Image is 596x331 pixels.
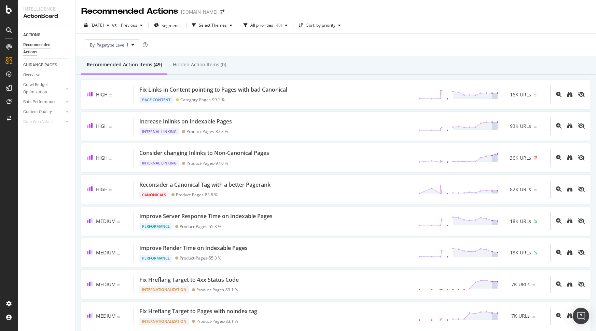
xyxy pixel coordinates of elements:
[567,313,572,318] div: binoculars
[578,218,585,224] div: eye-slash
[556,218,562,224] div: magnifying-glass-plus
[151,20,183,31] button: Segments
[196,287,238,292] div: Product-Pages - 83.1 %
[567,218,572,224] div: binoculars
[139,96,173,103] div: Page Content
[567,123,572,129] div: binoculars
[567,92,572,97] div: binoculars
[567,155,572,161] a: binoculars
[96,155,108,161] span: High
[23,31,71,39] a: ACTIONS
[511,281,530,288] span: 7K URLs
[186,161,228,166] div: Product-Pages - 97.0 %
[296,20,344,31] button: Sort: by priority
[567,250,572,255] div: binoculars
[23,118,64,125] a: Core Web Vitals
[109,189,112,191] img: Equal
[23,31,40,39] div: ACTIONS
[567,155,572,160] div: binoculars
[162,23,181,28] span: Segments
[567,186,572,193] a: binoculars
[250,23,273,27] div: All priorities
[139,191,169,198] div: Canonicals
[556,123,562,129] div: magnifying-glass-plus
[139,181,271,189] div: Reconsider a Canonical Tag with a better Pagerank
[109,126,112,128] img: Equal
[81,20,112,31] button: [DATE]
[510,155,531,161] span: 36K URLs
[23,41,64,56] div: Recommended Actions
[567,281,572,288] a: binoculars
[23,41,71,56] a: Recommended Actions
[139,212,273,220] div: Improve Server Response Time on Indexable Pages
[109,94,112,96] img: Equal
[186,129,228,134] div: Product-Pages - 87.8 %
[23,98,56,106] div: Bots Performance
[532,316,535,318] img: Equal
[578,155,585,160] div: eye-slash
[180,255,221,261] div: Product-Pages - 55.3 %
[96,249,116,256] span: Medium
[556,186,562,192] div: magnifying-glass-plus
[117,316,120,318] img: Equal
[556,313,562,318] div: magnifying-glass-plus
[181,9,218,15] div: [DOMAIN_NAME]
[510,218,531,225] span: 18K URLs
[23,118,53,125] div: Core Web Vitals
[534,189,537,191] img: Equal
[573,308,589,324] div: Open Intercom Messenger
[23,108,64,116] a: Content Quality
[23,71,71,79] a: Overview
[87,61,162,68] div: Recommended Action Items (49)
[117,253,120,255] img: Equal
[139,149,269,157] div: Consider changing Inlinks to Non-Canonical Pages
[96,313,116,319] span: Medium
[23,81,59,96] div: Crawl Budget Optimization
[139,118,232,125] div: Increase Inlinks on Indexable Pages
[556,250,562,255] div: magnifying-glass-plus
[556,92,562,97] div: magnifying-glass-plus
[118,20,145,31] button: Previous
[139,160,179,167] div: Internal Linking
[556,281,562,287] div: magnifying-glass-plus
[578,281,585,287] div: eye-slash
[189,20,235,31] button: Select Themes
[23,108,52,116] div: Content Quality
[510,249,531,256] span: 18K URLs
[241,20,290,31] button: All priorities(48)
[91,22,104,28] span: 2025 Aug. 22nd
[139,223,172,230] div: Performance
[176,192,218,197] div: Product-Pages - 83.8 %
[578,92,585,97] div: eye-slash
[23,62,71,69] a: GUIDANCE PAGES
[96,91,108,98] span: High
[117,221,120,223] img: Equal
[84,39,140,50] button: By: Pagetype Level 1
[139,86,287,94] div: Fix Links in Content pointing to Pages with bad Canonical
[118,22,137,28] span: Previous
[112,22,118,29] span: vs
[567,91,572,98] a: binoculars
[96,218,116,224] span: Medium
[567,218,572,224] a: binoculars
[180,97,225,102] div: Category-Pages - 99.1 %
[81,5,178,17] div: Recommended Actions
[510,91,531,98] span: 16K URLs
[23,5,70,12] div: Intelligence
[23,71,40,79] div: Overview
[23,62,57,69] div: GUIDANCE PAGES
[511,313,530,319] span: 7K URLs
[199,23,227,27] div: Select Themes
[220,10,224,14] div: arrow-right-arrow-left
[532,284,535,286] img: Equal
[567,249,572,256] a: binoculars
[139,128,179,135] div: Internal Linking
[567,123,572,129] a: binoculars
[139,307,257,315] div: Fix Hreflang Target to Pages with noindex tag
[23,98,64,106] a: Bots Performance
[578,186,585,192] div: eye-slash
[96,123,108,129] span: High
[534,94,537,96] img: Equal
